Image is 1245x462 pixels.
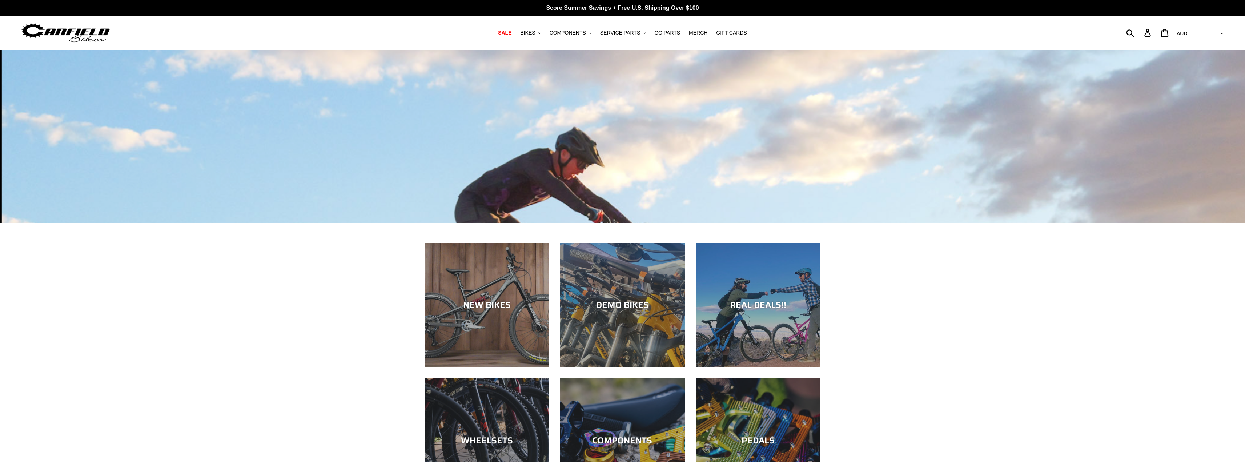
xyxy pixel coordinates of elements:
span: SALE [498,30,511,36]
div: PEDALS [696,435,820,446]
button: BIKES [517,28,544,38]
button: SERVICE PARTS [597,28,649,38]
span: COMPONENTS [550,30,586,36]
div: REAL DEALS!! [696,300,820,310]
a: GIFT CARDS [712,28,751,38]
a: DEMO BIKES [560,243,685,367]
span: BIKES [520,30,535,36]
a: SALE [494,28,515,38]
span: MERCH [689,30,707,36]
a: MERCH [685,28,711,38]
img: Canfield Bikes [20,21,111,44]
a: REAL DEALS!! [696,243,820,367]
a: NEW BIKES [425,243,549,367]
input: Search [1130,25,1149,41]
span: GG PARTS [654,30,680,36]
button: COMPONENTS [546,28,595,38]
div: DEMO BIKES [560,300,685,310]
span: SERVICE PARTS [600,30,640,36]
div: WHEELSETS [425,435,549,446]
div: COMPONENTS [560,435,685,446]
div: NEW BIKES [425,300,549,310]
span: GIFT CARDS [716,30,747,36]
a: GG PARTS [651,28,684,38]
